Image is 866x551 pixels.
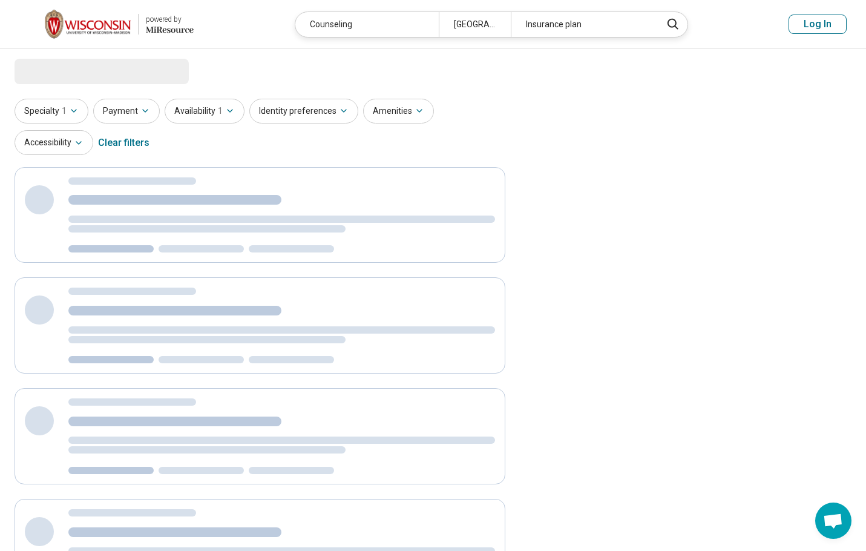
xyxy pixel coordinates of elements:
div: Insurance plan [511,12,654,37]
button: Accessibility [15,130,93,155]
div: Clear filters [98,128,149,157]
div: Counseling [295,12,439,37]
button: Availability1 [165,99,244,124]
img: University of Wisconsin-Madison [45,10,131,39]
button: Payment [93,99,160,124]
button: Specialty1 [15,99,88,124]
button: Amenities [363,99,434,124]
div: powered by [146,14,194,25]
div: [GEOGRAPHIC_DATA] [439,12,511,37]
span: 1 [218,105,223,117]
span: 1 [62,105,67,117]
div: Open chat [815,503,851,539]
button: Identity preferences [249,99,358,124]
button: Log In [789,15,847,34]
a: University of Wisconsin-Madisonpowered by [19,10,194,39]
span: Loading... [15,59,116,83]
